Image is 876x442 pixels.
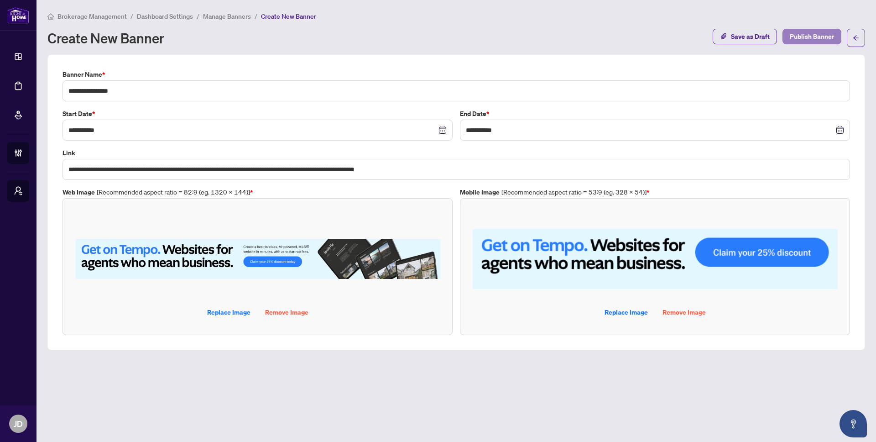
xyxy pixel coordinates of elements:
button: Replace Image [597,305,655,320]
span: Manage Banners [203,12,251,21]
span: [Recommended aspect ratio = 82:9 (eg. 1320 X 144)] [97,188,250,196]
img: thumbnail-img [75,213,440,305]
label: End Date [460,109,850,119]
label: Link [63,148,850,158]
span: Publish Banner [790,29,834,44]
span: Replace Image [605,305,648,320]
button: Save as Draft [713,29,777,44]
span: user-switch [14,186,23,195]
label: Banner Name [63,69,850,79]
span: Remove Image [265,305,308,320]
button: Remove Image [655,305,713,320]
label: Start Date [63,109,453,119]
span: Create New Banner [261,12,316,21]
img: logo [7,7,29,24]
button: Open asap [839,410,867,437]
span: Save as Draft [731,29,770,44]
button: Remove Image [258,305,316,320]
li: / [197,11,199,21]
span: [Recommended aspect ratio = 53:9 (eg. 328 X 54)] [501,188,647,196]
li: / [255,11,257,21]
button: Publish Banner [782,29,841,44]
img: thumbnail-img [473,213,838,305]
span: arrow-left [853,35,859,41]
span: Replace Image [207,305,250,320]
li: / [130,11,133,21]
span: Remove Image [662,305,706,320]
span: JD [14,417,23,430]
button: Replace Image [200,305,258,320]
label: Mobile Image [460,187,850,197]
label: Web Image [63,187,453,197]
span: Brokerage Management [57,12,127,21]
h1: Create New Banner [47,31,164,45]
span: Dashboard Settings [137,12,193,21]
span: home [47,13,54,20]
